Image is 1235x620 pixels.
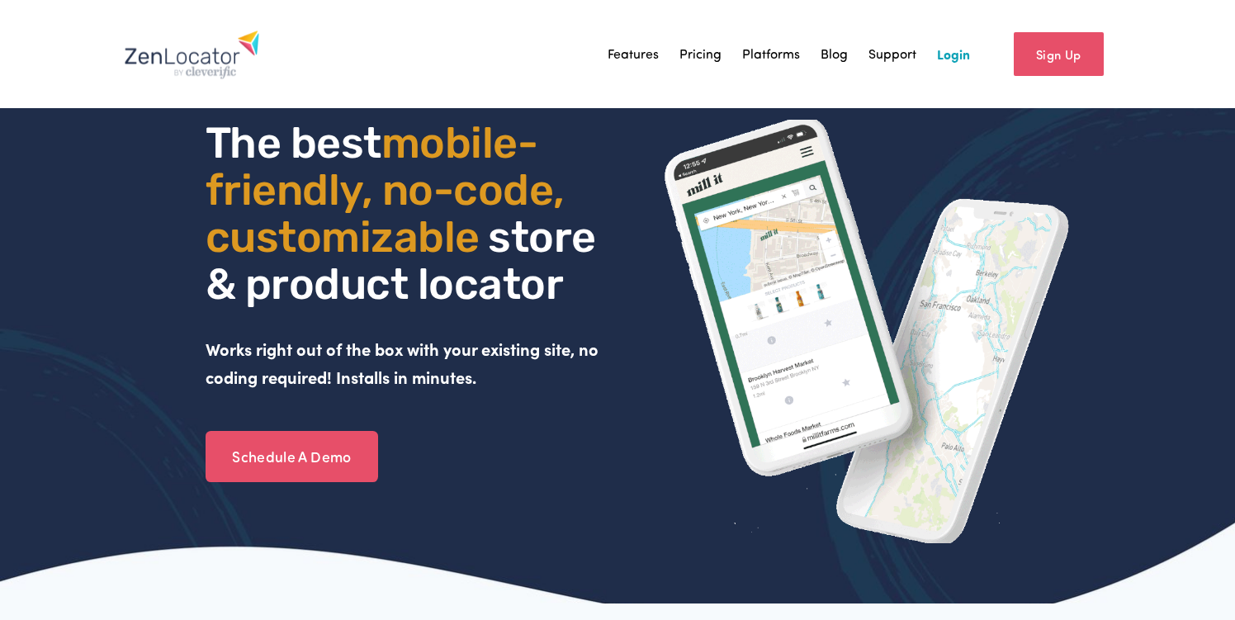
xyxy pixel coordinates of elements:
img: ZenLocator phone mockup gif [664,120,1072,543]
a: Platforms [742,41,800,66]
a: Pricing [679,41,722,66]
a: Blog [821,41,848,66]
strong: Works right out of the box with your existing site, no coding required! Installs in minutes. [206,338,603,388]
img: Zenlocator [124,30,260,79]
span: store & product locator [206,211,605,310]
a: Schedule A Demo [206,431,378,482]
span: mobile- friendly, no-code, customizable [206,117,574,263]
a: Features [608,41,659,66]
span: The best [206,117,381,168]
a: Login [937,41,970,66]
a: Support [868,41,916,66]
a: Sign Up [1014,32,1104,76]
